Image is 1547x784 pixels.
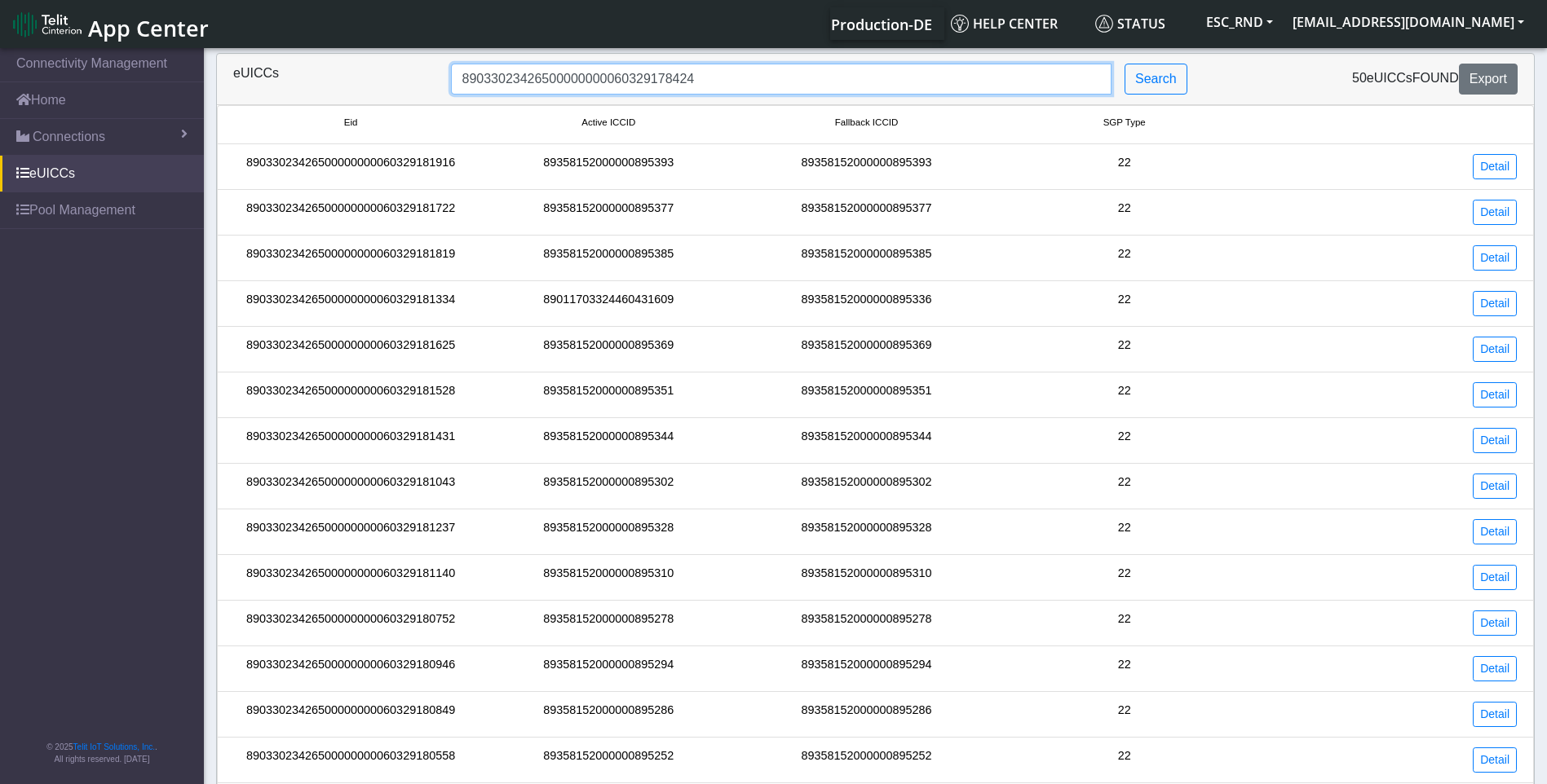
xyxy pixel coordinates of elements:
[831,15,932,34] span: Production-DE
[996,610,1253,636] div: 22
[480,656,737,681] div: 89358152000000895294
[1473,245,1517,271] a: Detail
[1473,154,1517,179] a: Detail
[1089,7,1196,40] a: Status
[1473,519,1517,544] a: Detail
[222,656,480,681] div: 89033023426500000000060329180946
[1367,71,1412,85] span: eUICCs
[222,747,480,773] div: 89033023426500000000060329180558
[996,747,1253,773] div: 22
[737,473,995,499] div: 89358152000000895302
[480,747,737,773] div: 89358152000000895252
[835,116,898,130] span: Fallback ICCID
[737,337,995,362] div: 89358152000000895369
[996,702,1253,727] div: 22
[1459,64,1518,95] button: Export
[480,610,737,636] div: 89358152000000895278
[737,245,995,271] div: 89358152000000895385
[737,154,995,179] div: 89358152000000895393
[951,15,969,33] img: knowledge.svg
[222,200,480,225] div: 89033023426500000000060329181722
[13,7,206,42] a: App Center
[1103,116,1146,130] span: SGP Type
[1470,72,1507,86] span: Export
[480,519,737,544] div: 89358152000000895328
[996,154,1253,179] div: 22
[996,519,1253,544] div: 22
[996,656,1253,681] div: 22
[222,245,480,271] div: 89033023426500000000060329181819
[480,428,737,453] div: 89358152000000895344
[1473,702,1517,727] a: Detail
[996,428,1253,453] div: 22
[480,565,737,590] div: 89358152000000895310
[1473,610,1517,636] a: Detail
[1473,428,1517,453] a: Detail
[222,473,480,499] div: 89033023426500000000060329181043
[480,154,737,179] div: 89358152000000895393
[737,291,995,316] div: 89358152000000895336
[737,565,995,590] div: 89358152000000895310
[222,154,480,179] div: 89033023426500000000060329181916
[344,116,358,130] span: Eid
[1473,200,1517,225] a: Detail
[996,337,1253,362] div: 22
[1473,337,1517,362] a: Detail
[88,13,209,43] span: App Center
[480,291,737,316] div: 89011703324460431609
[737,656,995,681] div: 89358152000000895294
[737,610,995,636] div: 89358152000000895278
[221,64,439,95] div: eUICCs
[996,291,1253,316] div: 22
[1473,291,1517,316] a: Detail
[737,702,995,727] div: 89358152000000895286
[1196,7,1283,37] button: ESC_RND
[581,116,635,130] span: Active ICCID
[1095,15,1113,33] img: status.svg
[737,428,995,453] div: 89358152000000895344
[830,7,931,40] a: Your current platform instance
[33,127,105,147] span: Connections
[1473,747,1517,773] a: Detail
[480,245,737,271] div: 89358152000000895385
[222,291,480,316] div: 89033023426500000000060329181334
[222,428,480,453] div: 89033023426500000000060329181431
[996,473,1253,499] div: 22
[996,200,1253,225] div: 22
[222,382,480,407] div: 89033023426500000000060329181528
[451,64,1112,95] input: Search...
[480,382,737,407] div: 89358152000000895351
[222,702,480,727] div: 89033023426500000000060329180849
[1125,64,1187,95] button: Search
[737,519,995,544] div: 89358152000000895328
[737,382,995,407] div: 89358152000000895351
[996,565,1253,590] div: 22
[737,200,995,225] div: 89358152000000895377
[73,742,155,751] a: Telit IoT Solutions, Inc.
[944,7,1089,40] a: Help center
[996,245,1253,271] div: 22
[480,337,737,362] div: 89358152000000895369
[996,382,1253,407] div: 22
[222,565,480,590] div: 89033023426500000000060329181140
[737,747,995,773] div: 89358152000000895252
[1283,7,1534,37] button: [EMAIL_ADDRESS][DOMAIN_NAME]
[480,473,737,499] div: 89358152000000895302
[222,519,480,544] div: 89033023426500000000060329181237
[480,702,737,727] div: 89358152000000895286
[13,11,82,37] img: logo-telit-cinterion-gw-new.png
[222,337,480,362] div: 89033023426500000000060329181625
[222,610,480,636] div: 89033023426500000000060329180752
[1473,565,1517,590] a: Detail
[1473,473,1517,499] a: Detail
[1352,71,1367,85] span: 50
[1473,382,1517,407] a: Detail
[951,15,1058,33] span: Help center
[480,200,737,225] div: 89358152000000895377
[1412,71,1459,85] span: found
[1473,656,1517,681] a: Detail
[1095,15,1165,33] span: Status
